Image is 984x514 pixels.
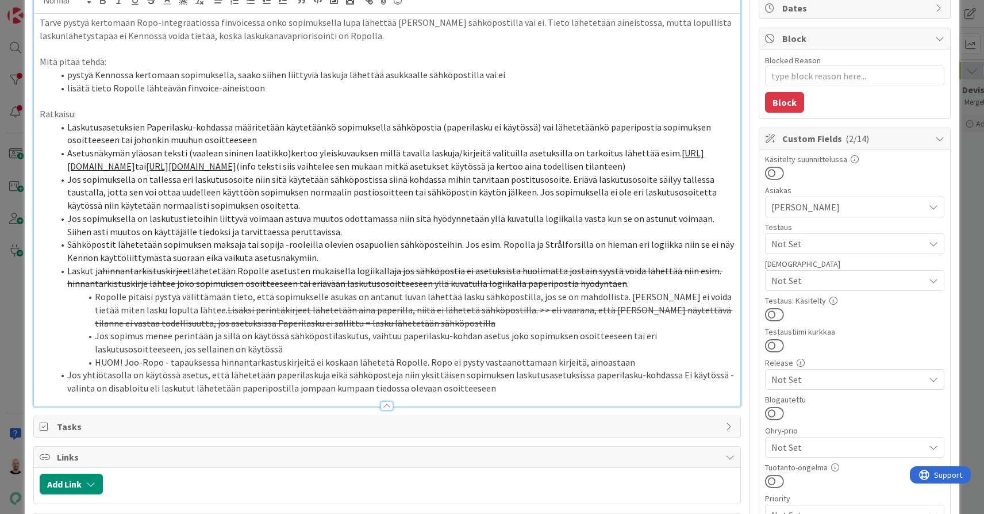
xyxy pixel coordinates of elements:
[236,160,625,172] span: (info teksti siis vaihtelee sen mukaan mitkä asetukset käytössä ja kertoo aina todellisen tilanteen)
[102,265,191,277] s: hinnantarkistuskirjeet
[782,32,929,45] span: Block
[53,290,735,329] li: Ropolle pitäisi pystyä välittämään tieto, että sopimukselle asukas on antanut luvan lähettää lask...
[765,155,944,163] div: Käsitelty suunnittelussa
[845,133,869,144] span: ( 2/14 )
[67,265,723,290] s: ja jos sähköpostia ei asetuksista huolimatta jostain syystä voida lähettää niin esim. hinnantarki...
[765,427,944,435] div: Ohry-prio
[135,160,146,172] span: tai
[67,147,682,159] span: Asetusnäkymän yläosan teksti (vaalean sininen laatikko)kertoo yleiskuvauksen millä tavalla laskuj...
[765,223,944,231] div: Testaus
[67,213,716,237] span: Jos sopimuksella on laskutustietoihin liittyvä voimaan astuva muutos odottamassa niin sitä hyödyn...
[95,304,733,329] s: Lisäksi perintäkirjeet lähetetään aina paperilla, niitä ei lähetetä sähköpostilla. >> eli vaarana...
[57,420,720,434] span: Tasks
[765,260,944,268] div: [DEMOGRAPHIC_DATA]
[40,108,735,121] p: Ratkaisu:
[765,55,821,66] label: Blocked Reason
[40,16,735,42] p: Tarve pystyä kertomaan Ropo-integraatiossa finvoicessa onko sopimuksella lupa lähettää [PERSON_NA...
[627,278,629,289] span: .
[67,121,713,146] span: Laskutusasetuksien Paperilasku-kohdassa määritetään käytetäänkö sopimuksella sähköpostia (paperil...
[67,265,102,277] span: Laskut ja
[53,82,735,95] li: lisätä tieto Ropolle lähteävän finvoice-aineistoon
[782,132,929,145] span: Custom Fields
[57,450,720,464] span: Links
[24,2,52,16] span: Support
[67,174,718,211] span: Jos sopimuksella on tallessa eri laskutusosoite niin sitä käytetään sähköpostissa siinä kohdassa ...
[40,474,103,494] button: Add Link
[765,186,944,194] div: Asiakas
[53,329,735,355] li: Jos sopimus menee perintään ja sillä on käytössä sähköpostilaskutus, vaihtuu paperilasku-kohdan a...
[771,373,924,386] span: Not Set
[771,439,918,455] span: Not Set
[771,237,924,251] span: Not Set
[765,297,944,305] div: Testaus: Käsitelty
[146,160,236,172] a: [URL][DOMAIN_NAME]
[67,147,704,172] a: [URL][DOMAIN_NAME]
[765,463,944,471] div: Tuotanto-ongelma
[53,356,735,369] li: HUOM! Joo-Ropo - tapauksessa hinnantarkastuskirjeitä ei koskaan lähetetä Ropolle. Ropo ei pysty v...
[765,359,944,367] div: Release
[765,494,944,503] div: Priority
[53,369,735,394] li: Jos yhtiötasolla on käytössä asetus, että lähetetään paperilaskuja eikä sähköposteja niin yksittä...
[191,265,394,277] span: lähetetään Ropolle asetusten mukaisella logiikalla
[765,396,944,404] div: Blogautettu
[771,274,924,287] span: Not Set
[67,239,736,263] span: Sähköpostit lähetetään sopimuksen maksaja tai sopija -rooleilla olevien osapuolien sähköposteihin...
[53,68,735,82] li: pystyä Kennossa kertomaan sopimuksella, saako siihen liittyviä laskuja lähettää asukkaalle sähköp...
[782,1,929,15] span: Dates
[765,328,944,336] div: Testaustiimi kurkkaa
[765,92,804,113] button: Block
[771,200,924,214] span: [PERSON_NAME]
[40,55,735,68] p: Mitä pitää tehdä:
